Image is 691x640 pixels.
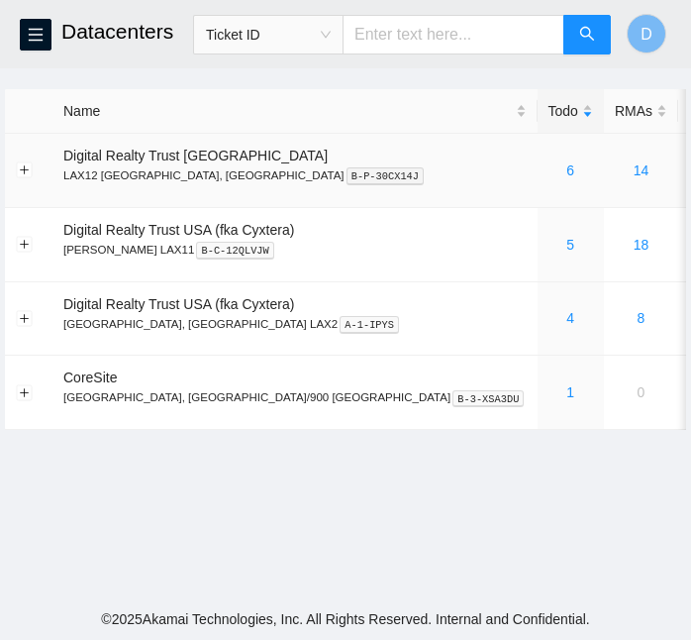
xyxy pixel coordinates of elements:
[196,242,274,260] kbd: B-C-12QLVJW
[566,310,574,326] a: 4
[627,14,666,53] button: D
[566,162,574,178] a: 6
[579,26,595,45] span: search
[17,384,33,400] button: Expand row
[17,237,33,253] button: Expand row
[63,315,527,333] p: [GEOGRAPHIC_DATA], [GEOGRAPHIC_DATA] LAX2
[566,384,574,400] a: 1
[641,22,652,47] span: D
[346,167,425,185] kbd: B-P-30CX14J
[63,241,527,259] p: [PERSON_NAME] LAX11
[17,162,33,178] button: Expand row
[63,166,527,184] p: LAX12 [GEOGRAPHIC_DATA], [GEOGRAPHIC_DATA]
[340,316,399,334] kbd: A-1-IPYS
[452,390,524,408] kbd: B-3-XSA3DU
[63,388,527,406] p: [GEOGRAPHIC_DATA], [GEOGRAPHIC_DATA]/900 [GEOGRAPHIC_DATA]
[17,310,33,326] button: Expand row
[566,237,574,253] a: 5
[634,162,649,178] a: 14
[638,384,645,400] a: 0
[638,310,645,326] a: 8
[20,19,51,51] button: menu
[21,27,50,43] span: menu
[563,15,611,54] button: search
[63,370,117,385] span: CoreSite
[63,222,294,238] span: Digital Realty Trust USA (fka Cyxtera)
[343,15,564,54] input: Enter text here...
[634,237,649,253] a: 18
[63,148,328,163] span: Digital Realty Trust [GEOGRAPHIC_DATA]
[206,20,331,50] span: Ticket ID
[63,296,294,312] span: Digital Realty Trust USA (fka Cyxtera)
